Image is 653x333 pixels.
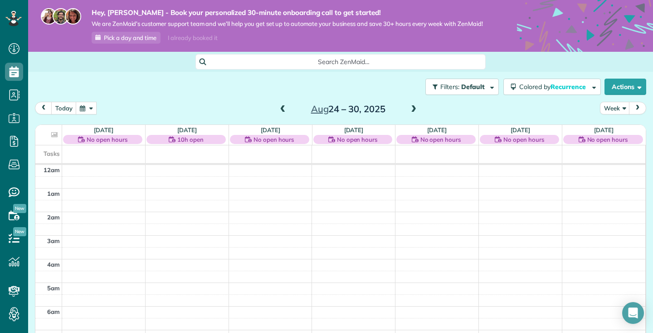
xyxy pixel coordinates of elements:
[104,34,156,41] span: Pick a day and time
[92,20,483,28] span: We are ZenMaid’s customer support team and we’ll help you get set up to automate your business an...
[177,135,204,144] span: 10h open
[53,8,69,25] img: jorge-587dff0eeaa6aab1f244e6dc62b8924c3b6ad411094392a53c71c6c4a576187d.jpg
[551,83,587,91] span: Recurrence
[503,79,601,95] button: Colored byRecurrence
[253,135,294,144] span: No open hours
[420,135,461,144] span: No open hours
[65,8,81,25] img: michelle-19f622bdf1676172e81f8f8fba1fb50e276960ebfe0243fe18214015130c80e4.jpg
[604,79,646,95] button: Actions
[47,284,60,292] span: 5am
[47,261,60,268] span: 4am
[292,104,405,114] h2: 24 – 30, 2025
[87,135,127,144] span: No open hours
[519,83,589,91] span: Colored by
[427,126,447,134] a: [DATE]
[47,190,60,197] span: 1am
[261,126,280,134] a: [DATE]
[47,214,60,221] span: 2am
[311,103,329,114] span: Aug
[35,102,52,114] button: prev
[47,237,60,244] span: 3am
[622,302,644,324] div: Open Intercom Messenger
[44,150,60,157] span: Tasks
[440,83,459,91] span: Filters:
[461,83,485,91] span: Default
[421,79,499,95] a: Filters: Default
[177,126,197,134] a: [DATE]
[162,32,223,44] div: I already booked it
[587,135,628,144] span: No open hours
[41,8,57,25] img: maria-72a9807cf96188c08ef61303f053569d2e2a8a1cde33d635c8a3ac13582a053d.jpg
[511,126,530,134] a: [DATE]
[92,8,483,17] strong: Hey, [PERSON_NAME] - Book your personalized 30-minute onboarding call to get started!
[13,204,26,213] span: New
[600,102,630,114] button: Week
[44,166,60,174] span: 12am
[13,227,26,236] span: New
[425,79,499,95] button: Filters: Default
[344,126,364,134] a: [DATE]
[337,135,378,144] span: No open hours
[51,102,77,114] button: today
[629,102,646,114] button: next
[594,126,614,134] a: [DATE]
[47,308,60,315] span: 6am
[92,32,161,44] a: Pick a day and time
[503,135,544,144] span: No open hours
[94,126,113,134] a: [DATE]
